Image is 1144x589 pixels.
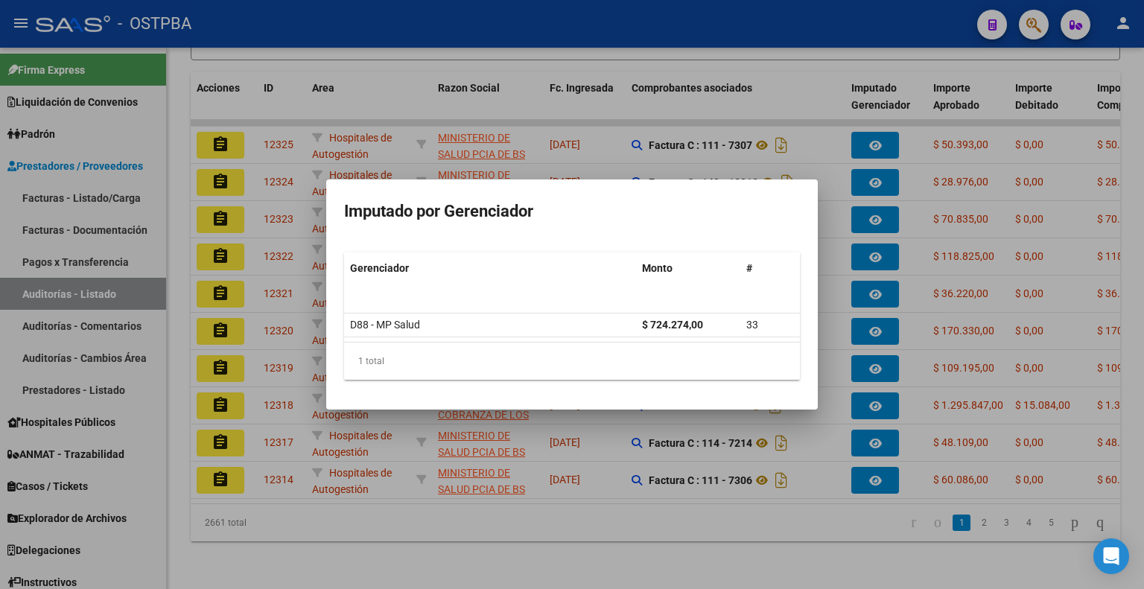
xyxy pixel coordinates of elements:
[746,319,758,331] span: 33
[350,262,409,274] span: Gerenciador
[642,262,673,274] span: Monto
[642,319,703,331] strong: $ 724.274,00
[1093,538,1129,574] div: Open Intercom Messenger
[350,319,420,331] span: D88 - MP Salud
[344,343,800,380] div: 1 total
[740,252,800,284] datatable-header-cell: #
[636,252,740,284] datatable-header-cell: Monto
[746,262,752,274] span: #
[344,197,800,226] h3: Imputado por Gerenciador
[344,252,636,284] datatable-header-cell: Gerenciador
